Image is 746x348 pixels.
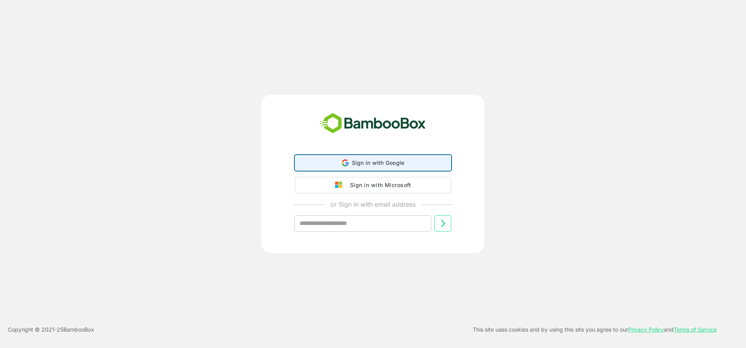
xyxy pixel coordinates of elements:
[8,325,94,334] p: Copyright © 2021- 25 BambooBox
[316,111,430,136] img: bamboobox
[295,155,451,171] div: Sign in with Google
[473,325,717,334] p: This site uses cookies and by using this site you agree to our and
[628,326,664,333] a: Privacy Policy
[330,200,416,209] p: or Sign in with email address
[674,326,717,333] a: Terms of Service
[585,8,738,148] iframe: Sign in with Google Dialogue
[352,159,405,166] span: Sign in with Google
[291,170,455,187] iframe: Sign in with Google Button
